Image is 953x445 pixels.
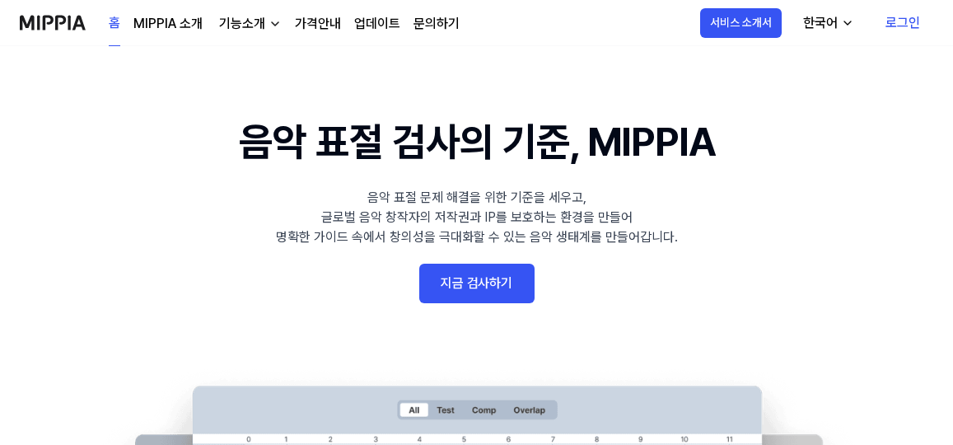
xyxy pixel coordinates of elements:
[216,14,269,34] div: 기능소개
[700,8,782,38] button: 서비스 소개서
[800,13,841,33] div: 한국어
[269,17,282,30] img: down
[295,14,341,34] a: 가격안내
[276,188,678,247] div: 음악 표절 문제 해결을 위한 기준을 세우고, 글로벌 음악 창작자의 저작권과 IP를 보호하는 환경을 만들어 명확한 가이드 속에서 창의성을 극대화할 수 있는 음악 생태계를 만들어...
[133,14,203,34] a: MIPPIA 소개
[216,14,282,34] button: 기능소개
[413,14,460,34] a: 문의하기
[109,1,120,46] a: 홈
[239,112,714,171] h1: 음악 표절 검사의 기준, MIPPIA
[790,7,864,40] button: 한국어
[354,14,400,34] a: 업데이트
[419,264,535,303] a: 지금 검사하기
